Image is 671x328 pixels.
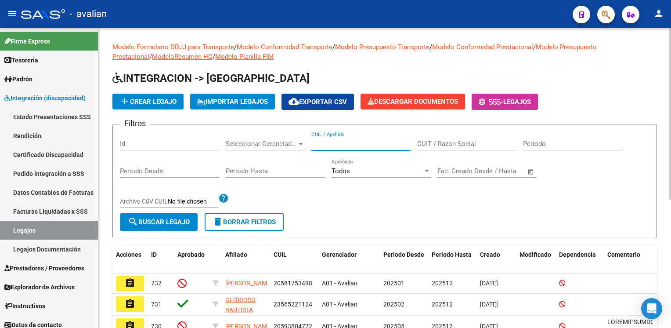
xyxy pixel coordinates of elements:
a: Modelo Presupuesto Transporte [335,43,429,51]
span: Creado [480,251,500,258]
span: Modificado [519,251,551,258]
span: 23565221124 [274,301,312,308]
a: Modelo Formulario DDJJ para Transporte [112,43,234,51]
span: Padrón [4,74,32,84]
span: 731 [151,301,162,308]
span: Periodo Hasta [432,251,472,258]
span: Todos [332,167,350,175]
button: Exportar CSV [281,94,354,110]
span: ID [151,251,157,258]
datatable-header-cell: CUIL [270,245,318,274]
span: Afiliado [225,251,247,258]
input: Archivo CSV CUIL [168,198,218,206]
span: Borrar Filtros [213,218,276,226]
button: -Legajos [472,94,538,110]
span: Instructivos [4,301,45,311]
span: Descargar Documentos [368,98,458,106]
span: - avalian [69,4,107,24]
button: IMPORTAR LEGAJOS [190,94,275,109]
mat-icon: assignment [125,299,135,309]
span: Explorador de Archivos [4,282,75,292]
mat-icon: help [218,193,229,204]
mat-icon: add [119,96,130,106]
span: Crear Legajo [119,98,177,106]
span: 732 [151,280,162,287]
span: Seleccionar Gerenciador [226,140,297,148]
span: IMPORTAR LEGAJOS [197,98,268,106]
span: Exportar CSV [289,98,347,106]
datatable-header-cell: Comentario [604,245,657,274]
span: Tesorería [4,55,38,65]
span: Gerenciador [322,251,357,258]
button: Buscar Legajo [120,213,198,231]
span: CUIL [274,251,287,258]
span: [DATE] [480,301,498,308]
button: Borrar Filtros [205,213,284,231]
mat-icon: delete [213,216,223,227]
datatable-header-cell: Modificado [516,245,556,274]
a: ModeloResumen HC [152,53,213,61]
h3: Filtros [120,117,150,130]
datatable-header-cell: Periodo Hasta [428,245,476,274]
mat-icon: menu [7,8,18,19]
datatable-header-cell: Acciones [112,245,148,274]
span: 202512 [432,301,453,308]
button: Crear Legajo [112,94,184,109]
datatable-header-cell: Creado [476,245,516,274]
div: Open Intercom Messenger [641,298,662,319]
a: Modelo Planilla FIM [215,53,274,61]
span: Legajos [503,98,531,106]
input: End date [474,167,516,175]
span: 20581753498 [274,280,312,287]
span: 202502 [383,301,404,308]
mat-icon: person [653,8,664,19]
datatable-header-cell: Aprobado [174,245,209,274]
span: Prestadores / Proveedores [4,263,84,273]
span: Acciones [116,251,141,258]
button: Open calendar [526,167,536,177]
span: Archivo CSV CUIL [120,198,168,205]
span: INTEGRACION -> [GEOGRAPHIC_DATA] [112,72,310,84]
span: 202512 [432,280,453,287]
span: Buscar Legajo [128,218,190,226]
span: Dependencia [559,251,596,258]
span: - [479,98,503,106]
span: Comentario [607,251,640,258]
span: GLORIOSO BAUTISTA [225,296,256,313]
input: Start date [437,167,466,175]
span: A01 - Avalian [322,301,357,308]
datatable-header-cell: Gerenciador [318,245,380,274]
datatable-header-cell: Afiliado [222,245,270,274]
mat-icon: assignment [125,278,135,288]
span: A01 - Avalian [322,280,357,287]
a: Modelo Conformidad Transporte [237,43,332,51]
a: Modelo Conformidad Prestacional [432,43,533,51]
span: Firma Express [4,36,50,46]
datatable-header-cell: Periodo Desde [380,245,428,274]
datatable-header-cell: ID [148,245,174,274]
span: Periodo Desde [383,251,424,258]
span: 202501 [383,280,404,287]
span: [PERSON_NAME] [225,280,272,287]
datatable-header-cell: Dependencia [556,245,604,274]
span: Aprobado [177,251,205,258]
span: [DATE] [480,280,498,287]
button: Descargar Documentos [361,94,465,109]
mat-icon: cloud_download [289,96,299,107]
span: Integración (discapacidad) [4,93,86,103]
mat-icon: search [128,216,138,227]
